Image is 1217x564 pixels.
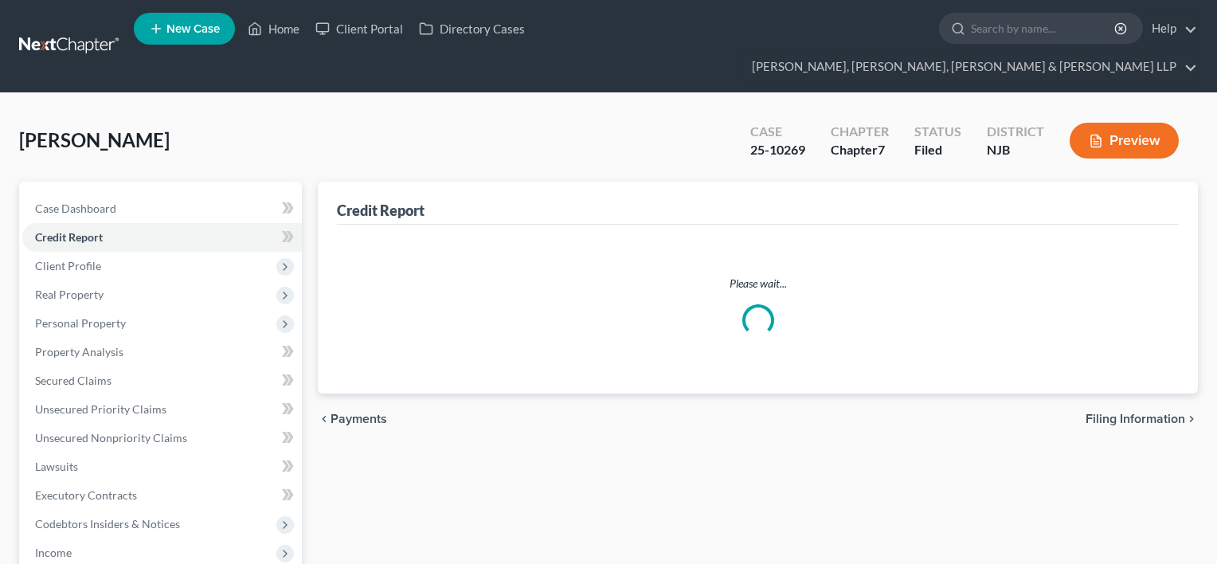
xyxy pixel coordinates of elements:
[1070,123,1179,159] button: Preview
[35,488,137,502] span: Executory Contracts
[240,14,307,43] a: Home
[750,123,805,141] div: Case
[19,128,170,151] span: [PERSON_NAME]
[750,141,805,159] div: 25-10269
[350,276,1166,292] p: Please wait...
[22,366,302,395] a: Secured Claims
[318,413,331,425] i: chevron_left
[337,201,425,220] div: Credit Report
[35,288,104,301] span: Real Property
[35,402,166,416] span: Unsecured Priority Claims
[35,431,187,445] span: Unsecured Nonpriority Claims
[987,123,1044,141] div: District
[22,223,302,252] a: Credit Report
[971,14,1117,43] input: Search by name...
[987,141,1044,159] div: NJB
[914,123,961,141] div: Status
[307,14,411,43] a: Client Portal
[318,413,387,425] button: chevron_left Payments
[22,194,302,223] a: Case Dashboard
[35,345,123,358] span: Property Analysis
[35,230,103,244] span: Credit Report
[831,141,889,159] div: Chapter
[831,123,889,141] div: Chapter
[35,202,116,215] span: Case Dashboard
[1086,413,1185,425] span: Filing Information
[166,23,220,35] span: New Case
[878,142,885,157] span: 7
[22,481,302,510] a: Executory Contracts
[35,546,72,559] span: Income
[35,259,101,272] span: Client Profile
[1144,14,1197,43] a: Help
[411,14,533,43] a: Directory Cases
[22,452,302,481] a: Lawsuits
[35,316,126,330] span: Personal Property
[22,338,302,366] a: Property Analysis
[22,395,302,424] a: Unsecured Priority Claims
[22,424,302,452] a: Unsecured Nonpriority Claims
[35,374,112,387] span: Secured Claims
[331,413,387,425] span: Payments
[35,517,180,531] span: Codebtors Insiders & Notices
[35,460,78,473] span: Lawsuits
[1086,413,1198,425] button: Filing Information chevron_right
[1185,413,1198,425] i: chevron_right
[914,141,961,159] div: Filed
[744,53,1197,81] a: [PERSON_NAME], [PERSON_NAME], [PERSON_NAME] & [PERSON_NAME] LLP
